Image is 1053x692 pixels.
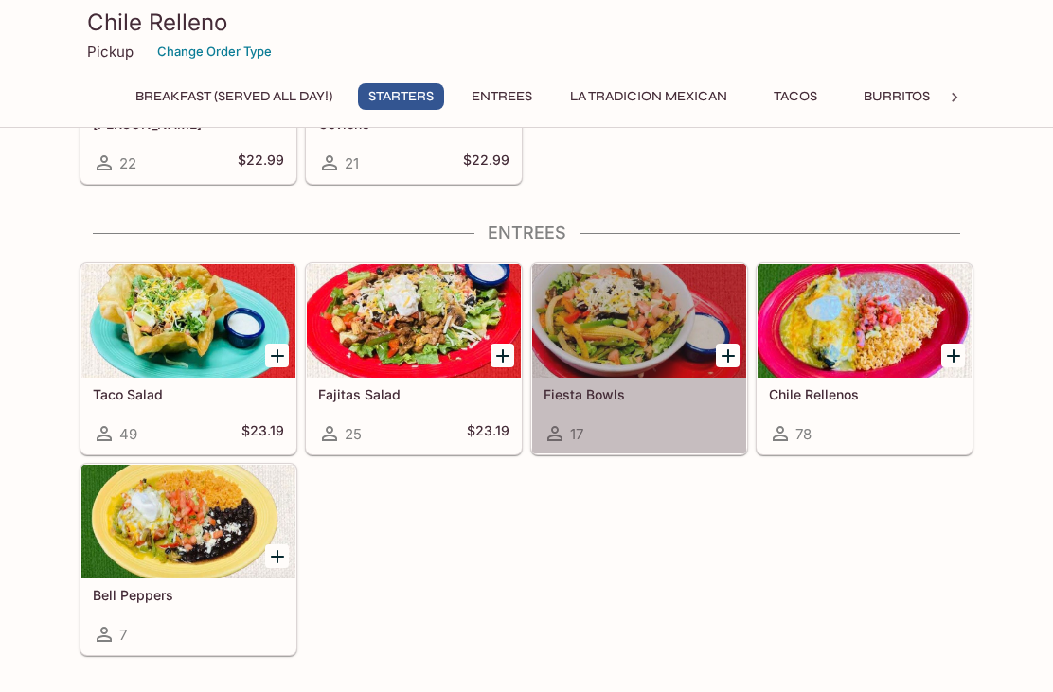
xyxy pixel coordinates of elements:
[769,386,960,402] h5: Chile Rellenos
[570,425,583,443] span: 17
[80,263,296,454] a: Taco Salad49$23.19
[853,83,940,110] button: Burritos
[345,425,362,443] span: 25
[467,422,509,445] h5: $23.19
[87,43,134,61] p: Pickup
[753,83,838,110] button: Tacos
[241,422,284,445] h5: $23.19
[119,154,136,172] span: 22
[238,151,284,174] h5: $22.99
[81,264,295,378] div: Taco Salad
[491,344,514,367] button: Add Fajitas Salad
[80,464,296,655] a: Bell Peppers7
[265,344,289,367] button: Add Taco Salad
[358,83,444,110] button: Starters
[531,263,747,454] a: Fiesta Bowls17
[758,264,972,378] div: Chile Rellenos
[119,626,127,644] span: 7
[149,37,280,66] button: Change Order Type
[560,83,738,110] button: La Tradicion Mexican
[532,264,746,378] div: Fiesta Bowls
[757,263,973,454] a: Chile Rellenos78
[119,425,137,443] span: 49
[306,263,522,454] a: Fajitas Salad25$23.19
[93,587,284,603] h5: Bell Peppers
[544,386,735,402] h5: Fiesta Bowls
[318,386,509,402] h5: Fajitas Salad
[459,83,544,110] button: Entrees
[81,465,295,578] div: Bell Peppers
[345,154,359,172] span: 21
[80,222,973,243] h4: Entrees
[463,151,509,174] h5: $22.99
[87,8,966,37] h3: Chile Relleno
[265,544,289,568] button: Add Bell Peppers
[125,83,343,110] button: Breakfast (Served ALL DAY!)
[795,425,812,443] span: 78
[93,386,284,402] h5: Taco Salad
[941,344,965,367] button: Add Chile Rellenos
[716,344,740,367] button: Add Fiesta Bowls
[307,264,521,378] div: Fajitas Salad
